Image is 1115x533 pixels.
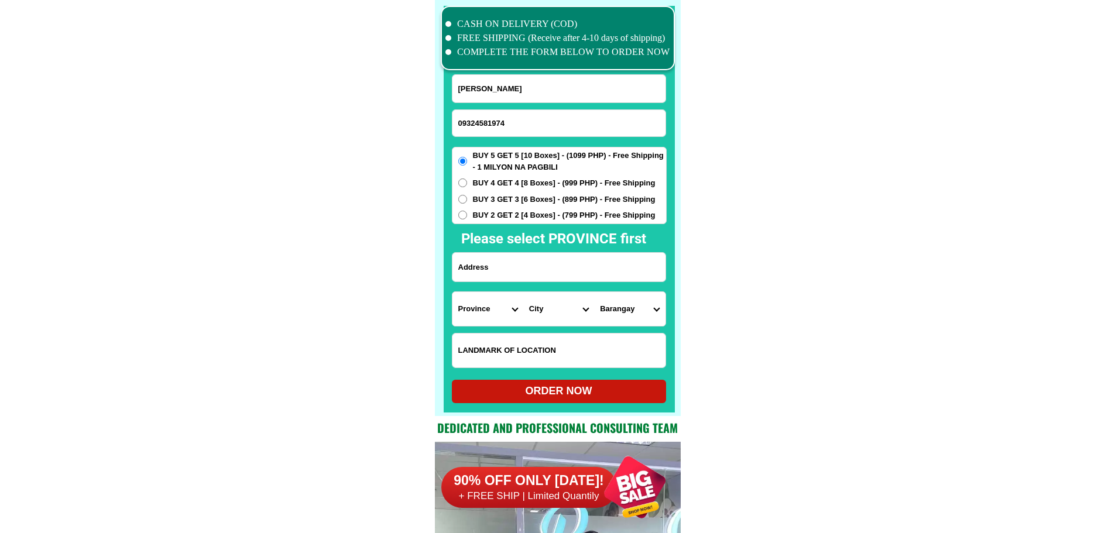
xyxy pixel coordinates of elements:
[452,383,666,399] div: ORDER NOW
[473,150,666,173] span: BUY 5 GET 5 [10 Boxes] - (1099 PHP) - Free Shipping - 1 MILYON NA PAGBILI
[461,228,773,249] h2: Please select PROVINCE first
[473,177,656,189] span: BUY 4 GET 4 [8 Boxes] - (999 PHP) - Free Shipping
[458,178,467,187] input: BUY 4 GET 4 [8 Boxes] - (999 PHP) - Free Shipping
[452,110,665,136] input: Input phone_number
[473,194,656,205] span: BUY 3 GET 3 [6 Boxes] - (899 PHP) - Free Shipping
[445,17,670,31] li: CASH ON DELIVERY (COD)
[445,45,670,59] li: COMPLETE THE FORM BELOW TO ORDER NOW
[458,195,467,204] input: BUY 3 GET 3 [6 Boxes] - (899 PHP) - Free Shipping
[458,157,467,166] input: BUY 5 GET 5 [10 Boxes] - (1099 PHP) - Free Shipping - 1 MILYON NA PAGBILI
[452,292,523,326] select: Select province
[452,253,665,281] input: Input address
[435,419,681,436] h2: Dedicated and professional consulting team
[473,209,656,221] span: BUY 2 GET 2 [4 Boxes] - (799 PHP) - Free Shipping
[452,333,665,367] input: Input LANDMARKOFLOCATION
[452,75,665,102] input: Input full_name
[441,472,617,490] h6: 90% OFF ONLY [DATE]!
[445,31,670,45] li: FREE SHIPPING (Receive after 4-10 days of shipping)
[441,490,617,503] h6: + FREE SHIP | Limited Quantily
[594,292,665,326] select: Select commune
[458,211,467,219] input: BUY 2 GET 2 [4 Boxes] - (799 PHP) - Free Shipping
[523,292,594,326] select: Select district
